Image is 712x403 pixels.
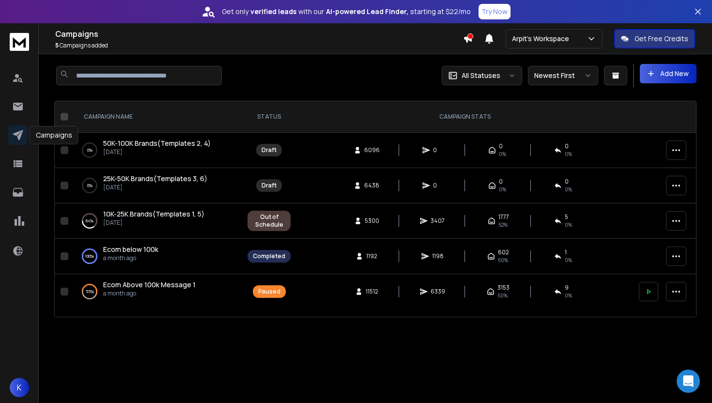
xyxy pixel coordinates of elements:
[433,182,443,189] span: 0
[366,288,378,295] span: 11512
[86,287,94,296] p: 55 %
[262,146,277,154] div: Draft
[565,248,567,256] span: 1
[364,146,380,154] span: 6096
[614,29,695,48] button: Get Free Credits
[479,4,511,19] button: Try Now
[499,178,503,186] span: 0
[10,378,29,397] button: K
[55,41,59,49] span: 5
[103,174,207,183] span: 25K-50K Brands(Templates 3, 6)
[72,133,242,168] td: 0%50K-100K Brands(Templates 2, 4)[DATE]
[103,209,204,219] a: 10K-25K Brands(Templates 1, 5)
[498,256,508,264] span: 50 %
[296,101,633,133] th: CAMPAIGN STATS
[103,219,204,227] p: [DATE]
[253,213,285,229] div: Out of Schedule
[10,33,29,51] img: logo
[103,280,196,289] span: Ecom Above 100k Message 1
[635,34,688,44] p: Get Free Credits
[498,221,508,229] span: 52 %
[55,28,463,40] h1: Campaigns
[222,7,471,16] p: Get only with our starting at $22/mo
[103,290,196,297] p: a month ago
[565,213,568,221] span: 5
[498,213,509,221] span: 1777
[366,252,377,260] span: 1192
[103,139,211,148] a: 50K-100K Brands(Templates 2, 4)
[565,142,569,150] span: 0
[72,101,242,133] th: CAMPAIGN NAME
[431,288,445,295] span: 6339
[640,64,697,83] button: Add New
[103,174,207,184] a: 25K-50K Brands(Templates 3, 6)
[565,221,572,229] span: 0 %
[565,186,572,193] span: 0%
[87,181,93,190] p: 0 %
[258,288,280,295] div: Paused
[462,71,500,80] p: All Statuses
[497,284,510,292] span: 3153
[55,42,463,49] p: Campaigns added
[677,370,700,393] div: Open Intercom Messenger
[103,184,207,191] p: [DATE]
[103,254,158,262] p: a month ago
[497,292,508,299] span: 50 %
[103,148,211,156] p: [DATE]
[86,216,93,226] p: 64 %
[499,186,506,193] span: 0%
[565,150,572,158] span: 0%
[250,7,296,16] strong: verified leads
[512,34,573,44] p: Arpit's Workspace
[432,252,444,260] span: 1198
[72,274,242,310] td: 55%Ecom Above 100k Message 1a month ago
[253,252,285,260] div: Completed
[565,256,572,264] span: 0 %
[364,182,379,189] span: 6438
[87,145,93,155] p: 0 %
[431,217,445,225] span: 3407
[481,7,508,16] p: Try Now
[85,251,94,261] p: 100 %
[499,142,503,150] span: 0
[326,7,408,16] strong: AI-powered Lead Finder,
[528,66,598,85] button: Newest First
[72,203,242,239] td: 64%10K-25K Brands(Templates 1, 5)[DATE]
[565,292,572,299] span: 0 %
[499,150,506,158] span: 0%
[262,182,277,189] div: Draft
[565,284,569,292] span: 9
[103,245,158,254] a: Ecom below 100k
[103,280,196,290] a: Ecom Above 100k Message 1
[565,178,569,186] span: 0
[242,101,296,133] th: STATUS
[72,239,242,274] td: 100%Ecom below 100ka month ago
[365,217,379,225] span: 5300
[72,168,242,203] td: 0%25K-50K Brands(Templates 3, 6)[DATE]
[498,248,509,256] span: 602
[433,146,443,154] span: 0
[30,126,78,144] div: Campaigns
